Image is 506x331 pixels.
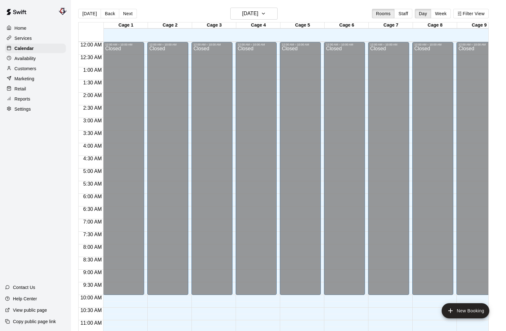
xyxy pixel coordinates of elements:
div: 12:00 AM – 10:00 AM [458,43,496,46]
div: 12:00 AM – 10:00 AM [326,43,363,46]
div: Mike Colangelo (Owner) [58,5,71,18]
p: Services [15,35,32,41]
span: 1:00 AM [82,67,103,73]
a: Services [5,34,66,43]
div: Cage 8 [413,22,457,28]
span: 6:30 AM [82,206,103,212]
a: Settings [5,104,66,114]
span: 9:30 AM [82,282,103,288]
span: 1:30 AM [82,80,103,85]
span: 7:30 AM [82,232,103,237]
span: 2:30 AM [82,105,103,111]
p: View public page [13,307,47,313]
span: 12:00 AM [79,42,103,47]
p: Marketing [15,76,34,82]
p: Settings [15,106,31,112]
div: Cage 9 [457,22,501,28]
a: Customers [5,64,66,73]
span: 6:00 AM [82,194,103,199]
div: 12:00 AM – 10:00 AM [414,43,451,46]
span: 10:00 AM [79,295,103,300]
div: 12:00 AM – 10:00 AM: Closed [236,42,277,295]
img: Mike Colangelo (Owner) [59,8,67,15]
button: Rooms [372,9,395,18]
span: 8:00 AM [82,244,103,250]
h6: [DATE] [242,9,258,18]
span: 7:00 AM [82,219,103,224]
div: Cage 3 [192,22,236,28]
div: Cage 4 [236,22,280,28]
div: 12:00 AM – 10:00 AM: Closed [103,42,144,295]
a: Home [5,23,66,33]
button: Filter View [453,9,489,18]
button: add [442,303,489,318]
p: Home [15,25,26,31]
div: 12:00 AM – 10:00 AM: Closed [280,42,321,295]
div: Cage 6 [325,22,369,28]
div: 12:00 AM – 10:00 AM: Closed [412,42,453,295]
a: Marketing [5,74,66,83]
div: 12:00 AM – 10:00 AM [193,43,231,46]
div: Closed [282,46,319,297]
div: Cage 2 [148,22,192,28]
p: Customers [15,65,36,72]
a: Retail [5,84,66,94]
div: Cage 5 [280,22,325,28]
div: 12:00 AM – 10:00 AM: Closed [191,42,232,295]
div: Closed [105,46,142,297]
span: 3:30 AM [82,131,103,136]
span: 3:00 AM [82,118,103,123]
span: 11:00 AM [79,320,103,326]
a: Availability [5,54,66,63]
div: 12:00 AM – 10:00 AM: Closed [147,42,188,295]
div: Closed [193,46,231,297]
span: 5:00 AM [82,169,103,174]
a: Reports [5,94,66,104]
span: 10:30 AM [79,308,103,313]
button: [DATE] [230,8,278,20]
p: Contact Us [13,284,35,291]
button: Back [101,9,119,18]
div: 12:00 AM – 10:00 AM: Closed [368,42,409,295]
div: Closed [149,46,186,297]
p: Copy public page link [13,318,56,325]
div: 12:00 AM – 10:00 AM [370,43,407,46]
div: 12:00 AM – 10:00 AM [149,43,186,46]
span: 4:30 AM [82,156,103,161]
div: Cage 1 [104,22,148,28]
button: [DATE] [78,9,101,18]
span: 5:30 AM [82,181,103,187]
div: 12:00 AM – 10:00 AM [238,43,275,46]
div: 12:00 AM – 10:00 AM [105,43,142,46]
button: Day [415,9,431,18]
button: Next [119,9,137,18]
div: Closed [326,46,363,297]
button: Week [431,9,451,18]
span: 2:00 AM [82,93,103,98]
span: 8:30 AM [82,257,103,262]
p: Reports [15,96,30,102]
button: Staff [394,9,412,18]
div: Closed [370,46,407,297]
div: Cage 7 [369,22,413,28]
div: Closed [238,46,275,297]
div: Closed [458,46,496,297]
div: 12:00 AM – 10:00 AM: Closed [456,42,497,295]
span: 12:30 AM [79,55,103,60]
div: Closed [414,46,451,297]
p: Help Center [13,296,37,302]
p: Retail [15,86,26,92]
div: 12:00 AM – 10:00 AM [282,43,319,46]
p: Calendar [15,45,34,52]
div: 12:00 AM – 10:00 AM: Closed [324,42,365,295]
a: Calendar [5,44,66,53]
span: 4:00 AM [82,143,103,149]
